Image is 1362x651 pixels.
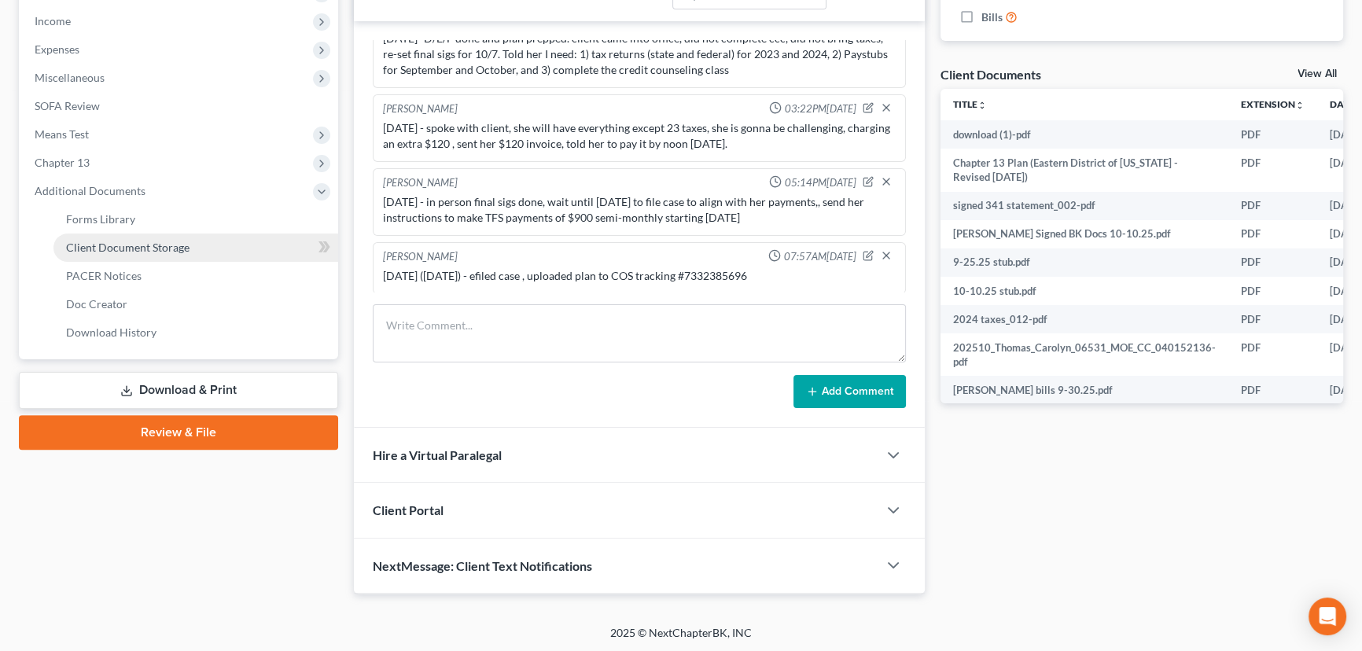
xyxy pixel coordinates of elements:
a: Download History [53,318,338,347]
span: Means Test [35,127,89,141]
span: 03:22PM[DATE] [785,101,856,116]
span: Doc Creator [66,297,127,311]
div: [PERSON_NAME] [383,101,458,117]
a: Client Document Storage [53,234,338,262]
button: Add Comment [793,375,906,408]
td: 2024 taxes_012-pdf [941,305,1228,333]
a: Titleunfold_more [953,98,987,110]
div: Open Intercom Messenger [1309,598,1346,635]
a: Review & File [19,415,338,450]
td: [PERSON_NAME] bills 9-30.25.pdf [941,376,1228,404]
a: Forms Library [53,205,338,234]
td: download (1)-pdf [941,120,1228,149]
td: [PERSON_NAME] Signed BK Docs 10-10.25.pdf [941,220,1228,248]
td: PDF [1228,376,1317,404]
td: 10-10.25 stub.pdf [941,277,1228,305]
div: [PERSON_NAME] [383,175,458,191]
div: [DATE] - in person final sigs done, wait until [DATE] to file case to align with her payments,, s... [383,194,896,226]
span: NextMessage: Client Text Notifications [373,558,592,573]
a: Download & Print [19,372,338,409]
span: Download History [66,325,156,339]
span: Client Portal [373,502,444,517]
i: unfold_more [1295,101,1305,110]
span: PACER Notices [66,269,142,282]
a: Extensionunfold_more [1241,98,1305,110]
div: [DATE] - spoke with client, she will have everything except 23 taxes, she is gonna be challenging... [383,120,896,152]
td: 202510_Thomas_Carolyn_06531_MOE_CC_040152136-pdf [941,333,1228,377]
span: 05:14PM[DATE] [785,175,856,190]
i: unfold_more [977,101,987,110]
td: PDF [1228,149,1317,192]
td: PDF [1228,305,1317,333]
span: Expenses [35,42,79,56]
span: Additional Documents [35,184,145,197]
span: Bills [981,9,1003,25]
span: 07:57AM[DATE] [784,249,856,264]
td: Chapter 13 Plan (Eastern District of [US_STATE] - Revised [DATE]) [941,149,1228,192]
span: Income [35,14,71,28]
a: View All [1298,68,1337,79]
span: Client Document Storage [66,241,190,254]
td: PDF [1228,120,1317,149]
a: SOFA Review [22,92,338,120]
td: PDF [1228,248,1317,277]
a: PACER Notices [53,262,338,290]
div: [DATE] ([DATE]) - efiled case , uploaded plan to COS tracking #7332385696 [383,268,896,284]
td: PDF [1228,333,1317,377]
span: Miscellaneous [35,71,105,84]
span: Forms Library [66,212,135,226]
span: Chapter 13 [35,156,90,169]
td: PDF [1228,277,1317,305]
span: SOFA Review [35,99,100,112]
div: [DATE]- D/E/F done and plan prepped. client came into office, did not complete ccc, did not bring... [383,31,896,78]
a: Doc Creator [53,290,338,318]
div: Client Documents [941,66,1041,83]
td: signed 341 statement_002-pdf [941,192,1228,220]
td: 9-25.25 stub.pdf [941,248,1228,277]
td: PDF [1228,192,1317,220]
div: [PERSON_NAME] [383,249,458,265]
span: Hire a Virtual Paralegal [373,447,502,462]
td: PDF [1228,220,1317,248]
